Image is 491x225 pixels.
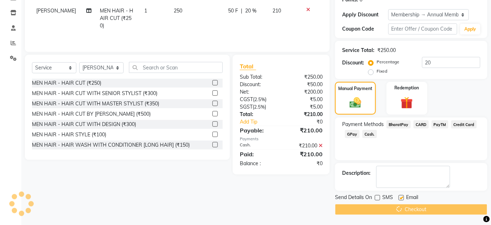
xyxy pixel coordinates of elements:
[377,47,396,54] div: ₹250.00
[397,95,417,111] img: _gift.svg
[32,100,159,108] div: MEN HAIR - HAIR CUT WITH MASTER STYLIST (₹350)
[395,85,419,91] label: Redemption
[382,194,393,203] span: SMS
[342,11,388,19] div: Apply Discount
[342,121,384,128] span: Payment Methods
[281,73,328,81] div: ₹250.00
[281,111,328,118] div: ₹210.00
[460,24,480,35] button: Apply
[245,7,257,15] span: 20 %
[234,111,281,118] div: Total:
[32,79,101,87] div: MEN HAIR - HAIR CUT (₹250)
[32,141,190,149] div: MEN HAIR - HAIR WASH WITH CONDITIONER [LONG HAIR] (₹150)
[273,7,281,14] span: 210
[234,126,281,135] div: Payable:
[129,62,223,73] input: Search or Scan
[32,121,136,128] div: MEN HAIR - HAIR CUT WITH DESIGN (₹300)
[338,85,372,92] label: Manual Payment
[281,96,328,103] div: ₹5.00
[289,118,328,126] div: ₹0
[234,103,281,111] div: ( )
[281,160,328,167] div: ₹0
[234,142,281,150] div: Cash.
[432,120,449,129] span: PayTM
[174,7,182,14] span: 250
[342,25,388,33] div: Coupon Code
[335,194,372,203] span: Send Details On
[240,136,323,142] div: Payments
[406,194,418,203] span: Email
[281,150,328,158] div: ₹210.00
[377,68,387,74] label: Fixed
[240,96,253,103] span: CGST
[234,73,281,81] div: Sub Total:
[228,7,238,15] span: 50 F
[281,88,328,96] div: ₹200.00
[234,88,281,96] div: Net:
[234,96,281,103] div: ( )
[342,47,374,54] div: Service Total:
[36,7,76,14] span: [PERSON_NAME]
[388,23,458,35] input: Enter Offer / Coupon Code
[234,160,281,167] div: Balance :
[240,63,256,70] span: Total
[451,120,477,129] span: Credit Card
[281,81,328,88] div: ₹50.00
[240,104,253,110] span: SGST
[281,126,328,135] div: ₹210.00
[234,81,281,88] div: Discount:
[414,120,429,129] span: CARD
[241,7,242,15] span: |
[144,7,147,14] span: 1
[346,96,365,110] img: _cash.svg
[342,169,371,177] div: Description:
[234,118,289,126] a: Add Tip
[254,96,265,102] span: 2.5%
[281,103,328,111] div: ₹5.00
[100,7,133,29] span: MEN HAIR - HAIR CUT (₹250)
[234,150,281,158] div: Paid:
[32,110,151,118] div: MEN HAIR - HAIR CUT BY [PERSON_NAME] (₹500)
[32,131,106,138] div: MEN HAIR - HAIR STYLE (₹100)
[281,142,328,150] div: ₹210.00
[254,104,265,110] span: 2.5%
[342,59,364,67] div: Discount:
[362,130,377,138] span: Cash.
[377,59,399,65] label: Percentage
[32,90,157,97] div: MEN HAIR - HAIR CUT WITH SENIOR STYLIST (₹300)
[387,120,411,129] span: BharatPay
[345,130,360,138] span: GPay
